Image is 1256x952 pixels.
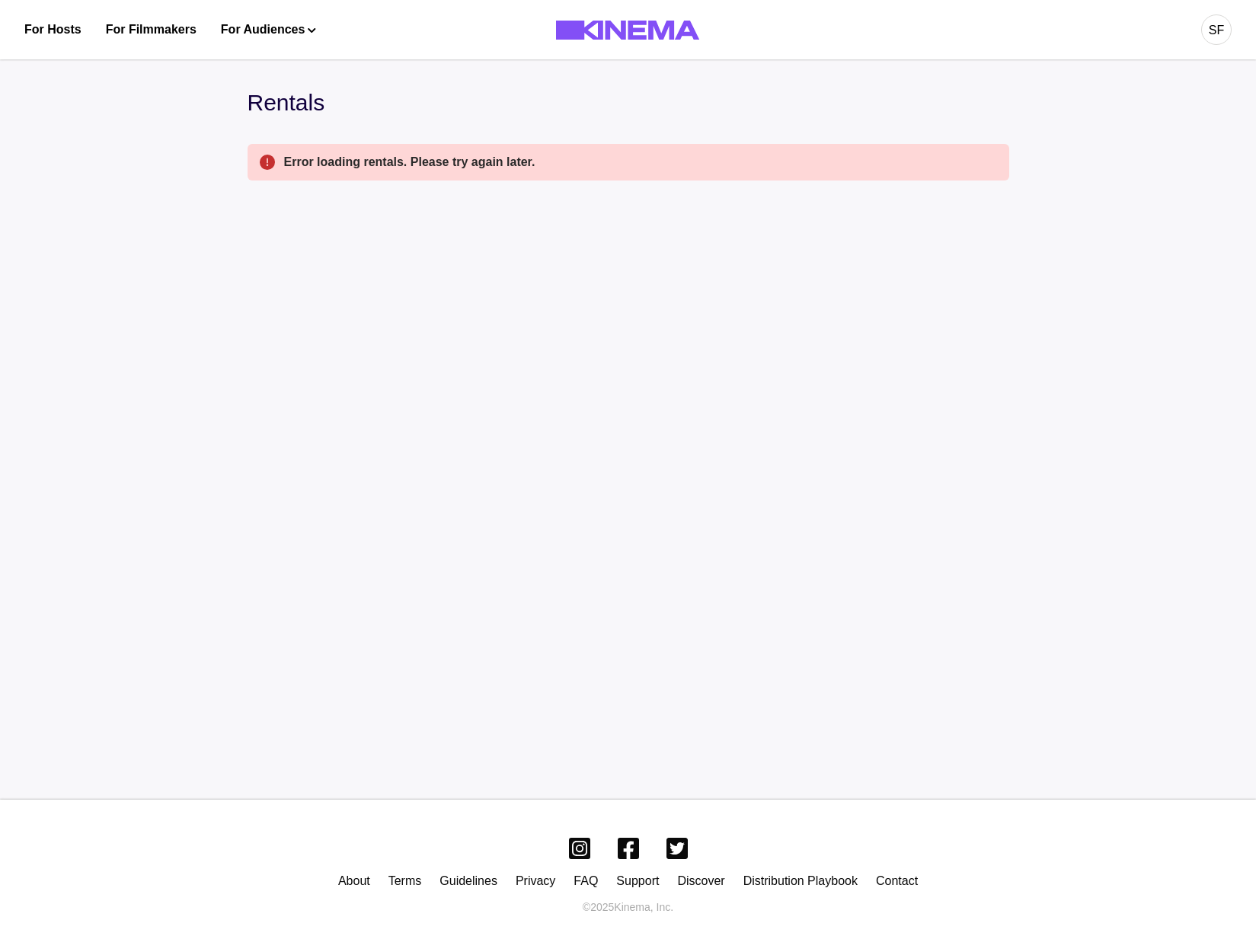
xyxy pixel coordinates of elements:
a: Contact [876,874,918,887]
div: SF [1209,21,1224,40]
a: Support [616,874,659,887]
div: Rentals [248,85,1009,120]
div: Error loading rentals. Please try again later. [284,153,535,171]
a: About [338,874,370,887]
a: Privacy [516,874,555,887]
button: For Audiences [221,21,316,39]
a: Distribution Playbook [743,874,858,887]
a: For Hosts [24,21,81,39]
p: © 2025 Kinema, Inc. [583,899,673,915]
a: Guidelines [439,874,497,887]
a: Terms [388,874,422,887]
a: For Filmmakers [106,21,197,39]
a: FAQ [574,874,598,887]
a: Discover [677,874,724,887]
